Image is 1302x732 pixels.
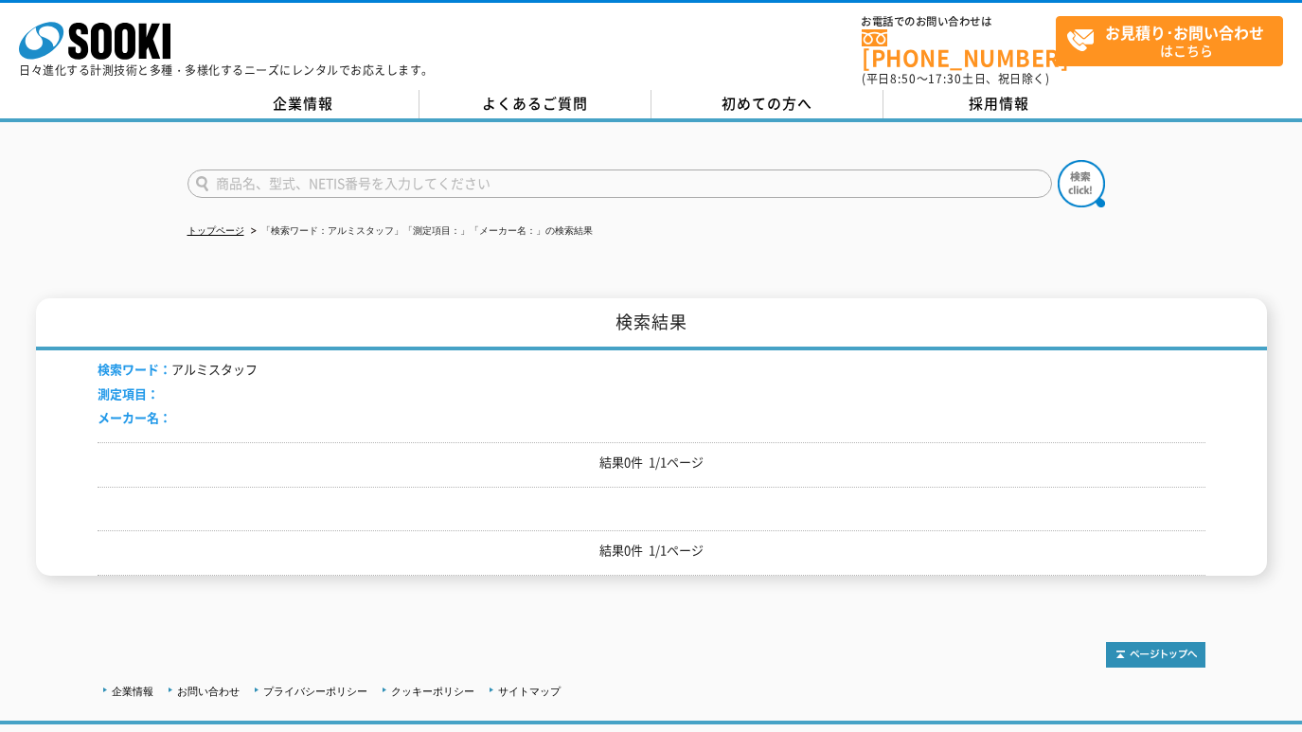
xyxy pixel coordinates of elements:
span: 検索ワード： [98,360,171,378]
a: お見積り･お問い合わせはこちら [1056,16,1283,66]
a: [PHONE_NUMBER] [862,29,1056,68]
p: 結果0件 1/1ページ [98,453,1205,473]
h1: 検索結果 [36,298,1267,350]
a: 企業情報 [112,686,153,697]
span: お電話でのお問い合わせは [862,16,1056,27]
li: アルミスタッフ [98,360,258,380]
span: 17:30 [928,70,962,87]
a: トップページ [187,225,244,236]
span: メーカー名： [98,408,171,426]
span: 初めての方へ [722,93,812,114]
a: クッキーポリシー [391,686,474,697]
img: btn_search.png [1058,160,1105,207]
a: サイトマップ [498,686,561,697]
span: (平日 ～ 土日、祝日除く) [862,70,1049,87]
img: トップページへ [1106,642,1205,668]
p: 結果0件 1/1ページ [98,541,1205,561]
li: 「検索ワード：アルミスタッフ」「測定項目：」「メーカー名：」の検索結果 [247,222,593,241]
span: はこちら [1066,17,1282,64]
a: 初めての方へ [651,90,883,118]
span: 8:50 [890,70,917,87]
a: 採用情報 [883,90,1115,118]
a: お問い合わせ [177,686,240,697]
a: プライバシーポリシー [263,686,367,697]
strong: お見積り･お問い合わせ [1105,21,1264,44]
a: よくあるご質問 [419,90,651,118]
a: 企業情報 [187,90,419,118]
p: 日々進化する計測技術と多種・多様化するニーズにレンタルでお応えします。 [19,64,434,76]
span: 測定項目： [98,384,159,402]
input: 商品名、型式、NETIS番号を入力してください [187,170,1052,198]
